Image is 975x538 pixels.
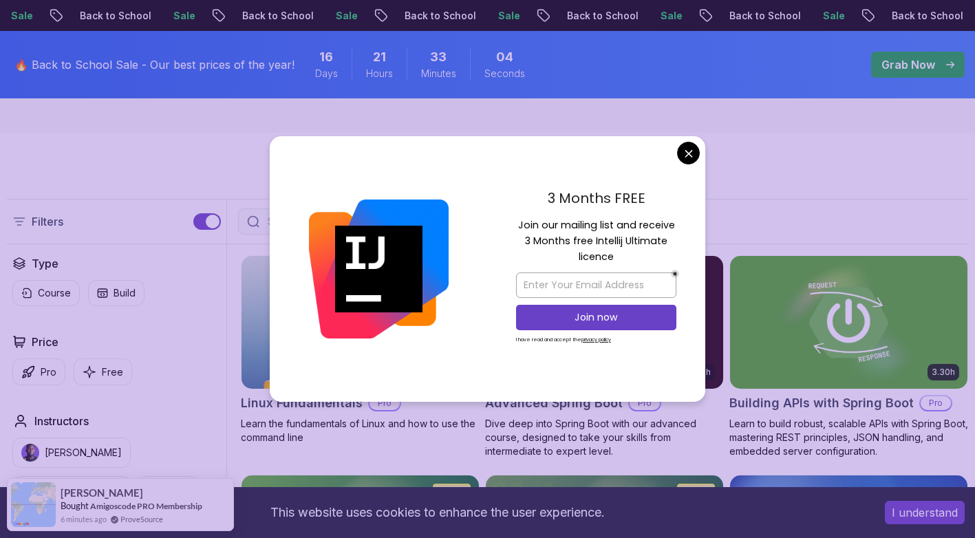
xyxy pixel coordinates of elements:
img: Linux Fundamentals card [242,256,479,389]
span: 16 Days [319,47,333,67]
p: Sale [786,9,831,23]
button: Build [88,280,144,306]
p: Learn to build robust, scalable APIs with Spring Boot, mastering REST principles, JSON handling, ... [729,417,968,458]
button: Pro [12,358,65,385]
button: instructor imgAbz [139,476,198,506]
p: Filters [32,213,63,230]
a: Amigoscode PRO Membership [90,501,202,511]
h2: Building APIs with Spring Boot [729,394,914,413]
p: Pro [369,396,400,410]
span: Bought [61,500,89,511]
p: Back to School [693,9,786,23]
p: Back to School [531,9,624,23]
h2: Price [32,334,58,350]
p: 🔥 Back to School Sale - Our best prices of the year! [14,56,294,73]
p: Dive deep into Spring Boot with our advanced course, designed to take your skills from intermedia... [485,417,724,458]
p: Sale [299,9,343,23]
p: Learn the fundamentals of Linux and how to use the command line [241,417,480,444]
p: 3.30h [932,367,955,378]
h2: Linux Fundamentals [241,394,363,413]
p: Pro [630,396,660,410]
p: Build [114,286,136,300]
button: instructor img[PERSON_NAME] [12,476,131,506]
button: Free [74,358,132,385]
span: Seconds [484,67,525,80]
span: Minutes [421,67,456,80]
a: Building APIs with Spring Boot card3.30hBuilding APIs with Spring BootProLearn to build robust, s... [729,255,968,458]
p: Course [38,286,71,300]
p: Back to School [206,9,299,23]
span: Hours [366,67,393,80]
h2: Instructors [34,413,89,429]
span: 6 minutes ago [61,513,107,525]
button: instructor img[PERSON_NAME] [12,438,131,468]
button: Accept cookies [885,501,965,524]
span: 4 Seconds [496,47,513,67]
img: instructor img [21,444,39,462]
img: Building APIs with Spring Boot card [730,256,967,389]
p: Back to School [368,9,462,23]
span: 21 Hours [373,47,386,67]
a: ProveSource [120,513,163,525]
p: Grab Now [881,56,935,73]
p: Sale [462,9,506,23]
p: Free [102,365,123,379]
img: provesource social proof notification image [11,482,56,527]
p: Back to School [855,9,949,23]
span: 33 Minutes [430,47,447,67]
p: Sale [137,9,181,23]
p: Pro [921,396,951,410]
input: Search Java, React, Spring boot ... [265,215,559,228]
p: Sale [624,9,668,23]
p: Pro [41,365,56,379]
a: Linux Fundamentals card6.00hLinux FundamentalsProLearn the fundamentals of Linux and how to use t... [241,255,480,444]
span: Days [315,67,338,80]
div: This website uses cookies to enhance the user experience. [10,497,864,528]
h2: Type [32,255,58,272]
p: [PERSON_NAME] [45,446,122,460]
h2: Advanced Spring Boot [485,394,623,413]
span: [PERSON_NAME] [61,487,143,499]
button: Course [12,280,80,306]
p: Back to School [43,9,137,23]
